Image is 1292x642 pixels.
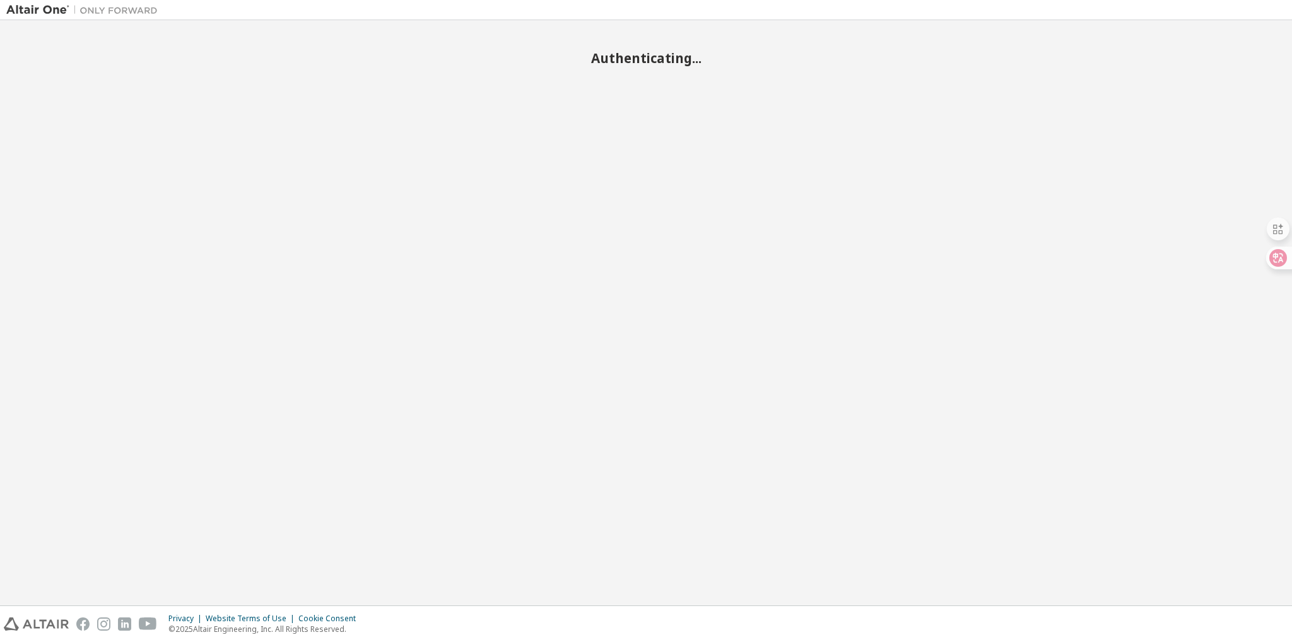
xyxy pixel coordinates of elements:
img: altair_logo.svg [4,617,69,631]
img: Altair One [6,4,164,16]
img: facebook.svg [76,617,90,631]
div: Privacy [168,614,206,624]
div: Website Terms of Use [206,614,298,624]
img: instagram.svg [97,617,110,631]
img: youtube.svg [139,617,157,631]
div: Cookie Consent [298,614,363,624]
p: © 2025 Altair Engineering, Inc. All Rights Reserved. [168,624,363,634]
h2: Authenticating... [6,50,1286,66]
img: linkedin.svg [118,617,131,631]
